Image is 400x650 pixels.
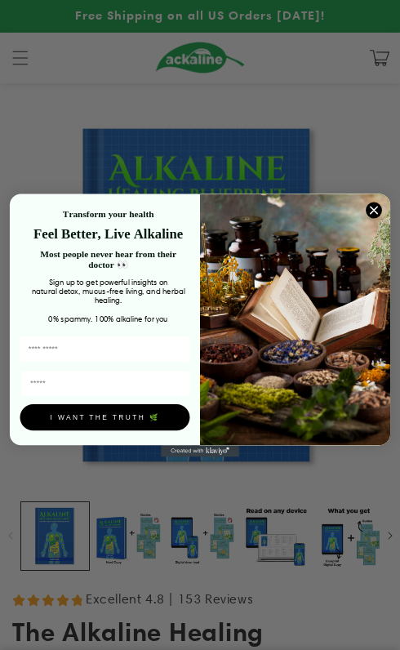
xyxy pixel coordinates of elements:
[161,445,239,456] a: Created with Klaviyo - opens in a new tab
[200,194,390,445] img: 4a4a186a-b914-4224-87c7-990d8ecc9bca.jpeg
[63,208,154,219] strong: Transform your health
[20,404,189,430] button: I WANT THE TRUTH 🌿
[27,314,190,323] p: 0% spammy. 100% alkaline for you
[20,336,189,360] input: First Name
[27,277,190,305] p: Sign up to get powerful insights on natural detox, mucus-free living, and herbal healing.
[22,371,190,395] input: Email
[33,225,183,241] strong: Feel Better, Live Alkaline
[366,202,383,219] button: Close dialog
[40,248,176,269] strong: Most people never hear from their doctor 👀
